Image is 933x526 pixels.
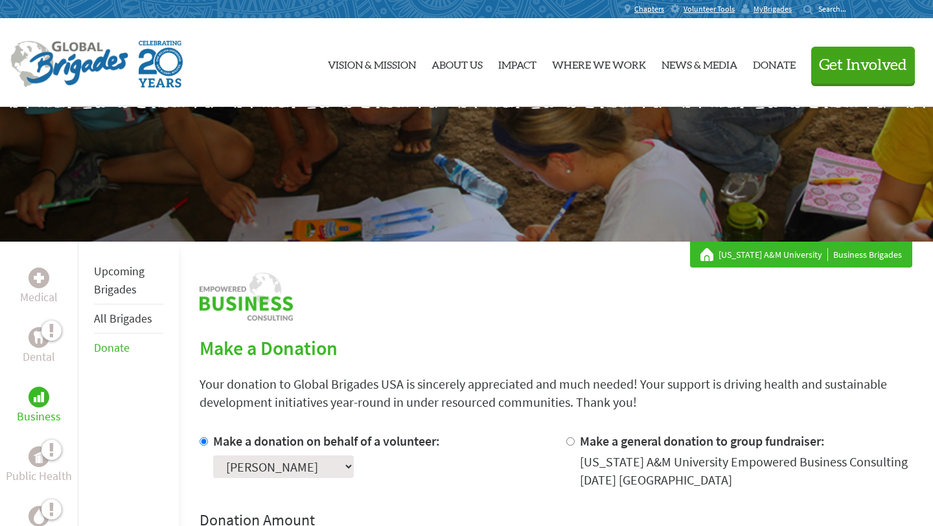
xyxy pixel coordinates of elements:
[200,273,293,321] img: logo-business.png
[634,4,664,14] span: Chapters
[10,41,128,87] img: Global Brigades Logo
[17,387,61,426] a: BusinessBusiness
[29,327,49,348] div: Dental
[719,248,828,261] a: [US_STATE] A&M University
[23,327,55,366] a: DentalDental
[754,4,792,14] span: MyBrigades
[700,248,902,261] div: Business Brigades
[34,509,44,523] img: Water
[139,41,183,87] img: Global Brigades Celebrating 20 Years
[818,4,855,14] input: Search...
[213,433,440,449] label: Make a donation on behalf of a volunteer:
[34,331,44,343] img: Dental
[200,375,912,411] p: Your donation to Global Brigades USA is sincerely appreciated and much needed! Your support is dr...
[94,304,163,334] li: All Brigades
[552,29,646,97] a: Where We Work
[29,446,49,467] div: Public Health
[94,264,144,297] a: Upcoming Brigades
[432,29,483,97] a: About Us
[580,433,825,449] label: Make a general donation to group fundraiser:
[498,29,536,97] a: Impact
[753,29,796,97] a: Donate
[20,268,58,306] a: MedicalMedical
[200,336,912,360] h2: Make a Donation
[328,29,416,97] a: Vision & Mission
[20,288,58,306] p: Medical
[819,58,907,73] span: Get Involved
[29,387,49,407] div: Business
[6,467,72,485] p: Public Health
[29,268,49,288] div: Medical
[34,450,44,463] img: Public Health
[17,407,61,426] p: Business
[811,47,915,84] button: Get Involved
[34,273,44,283] img: Medical
[684,4,735,14] span: Volunteer Tools
[6,446,72,485] a: Public HealthPublic Health
[94,340,130,355] a: Donate
[23,348,55,366] p: Dental
[94,257,163,304] li: Upcoming Brigades
[34,392,44,402] img: Business
[94,311,152,326] a: All Brigades
[94,334,163,362] li: Donate
[580,453,912,489] div: [US_STATE] A&M University Empowered Business Consulting [DATE] [GEOGRAPHIC_DATA]
[662,29,737,97] a: News & Media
